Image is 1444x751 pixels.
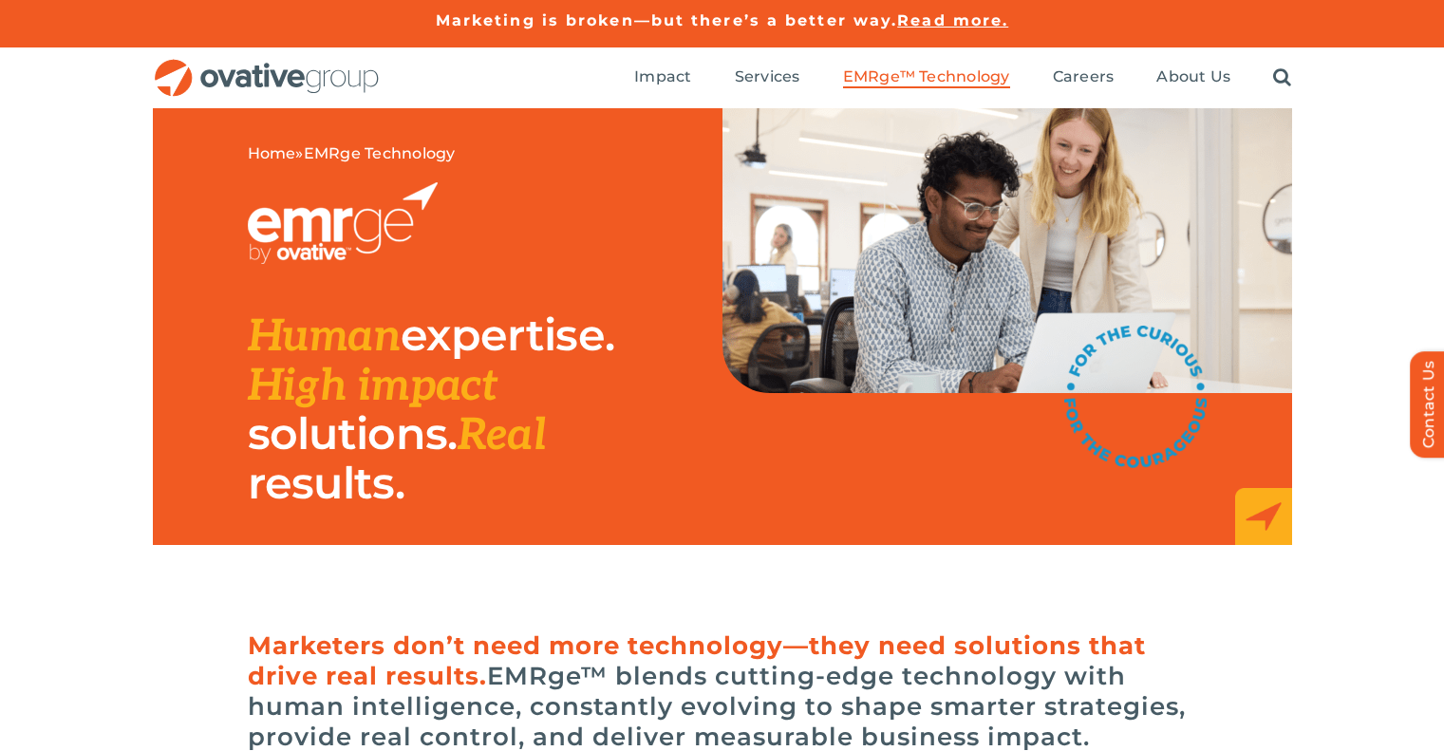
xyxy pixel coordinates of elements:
[634,67,691,88] a: Impact
[634,47,1291,108] nav: Menu
[1053,67,1115,88] a: Careers
[248,144,456,163] span: »
[735,67,800,88] a: Services
[248,456,404,510] span: results.
[304,144,456,162] span: EMRge Technology
[1156,67,1230,88] a: About Us
[248,310,402,364] span: Human
[248,182,438,264] img: EMRGE_RGB_wht
[248,630,1146,691] span: Marketers don’t need more technology—they need solutions that drive real results.
[248,144,296,162] a: Home
[1235,488,1292,545] img: EMRge_HomePage_Elements_Arrow Box
[436,11,898,29] a: Marketing is broken—but there’s a better way.
[843,67,1010,88] a: EMRge™ Technology
[1273,67,1291,88] a: Search
[1053,67,1115,86] span: Careers
[735,67,800,86] span: Services
[634,67,691,86] span: Impact
[458,409,546,462] span: Real
[153,57,381,75] a: OG_Full_horizontal_RGB
[843,67,1010,86] span: EMRge™ Technology
[248,360,497,413] span: High impact
[248,406,458,460] span: solutions.
[897,11,1008,29] a: Read more.
[1156,67,1230,86] span: About Us
[401,308,614,362] span: expertise.
[722,108,1292,393] img: EMRge Landing Page Header Image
